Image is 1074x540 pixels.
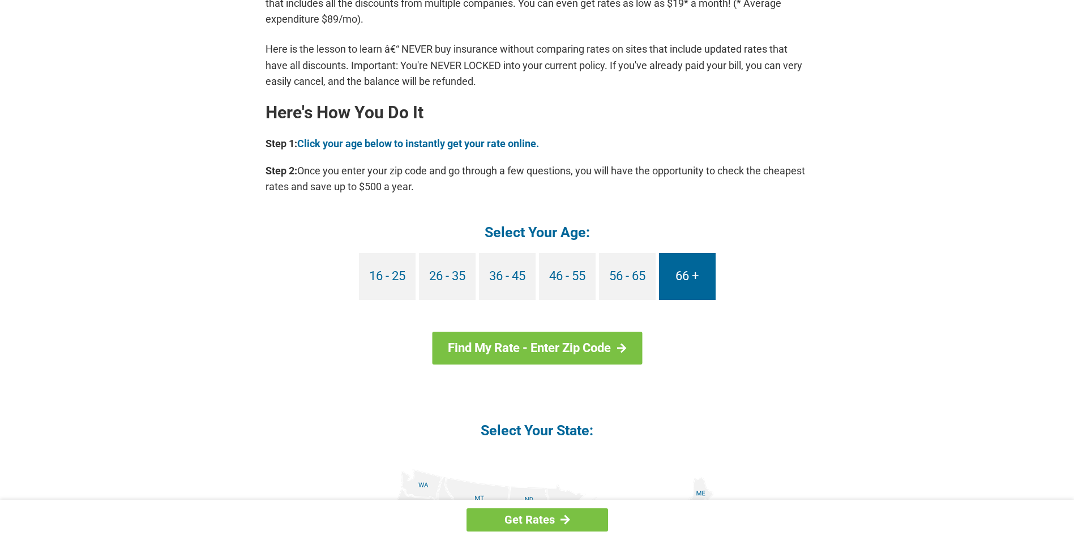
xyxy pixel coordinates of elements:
p: Here is the lesson to learn â€“ NEVER buy insurance without comparing rates on sites that include... [266,41,809,89]
a: 36 - 45 [479,253,536,300]
h4: Select Your State: [266,421,809,440]
a: 26 - 35 [419,253,476,300]
b: Step 1: [266,138,297,149]
a: 66 + [659,253,716,300]
h4: Select Your Age: [266,223,809,242]
a: Click your age below to instantly get your rate online. [297,138,539,149]
a: Get Rates [467,508,608,532]
a: 56 - 65 [599,253,656,300]
a: Find My Rate - Enter Zip Code [432,332,642,365]
b: Step 2: [266,165,297,177]
h2: Here's How You Do It [266,104,809,122]
a: 46 - 55 [539,253,596,300]
a: 16 - 25 [359,253,416,300]
p: Once you enter your zip code and go through a few questions, you will have the opportunity to che... [266,163,809,195]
